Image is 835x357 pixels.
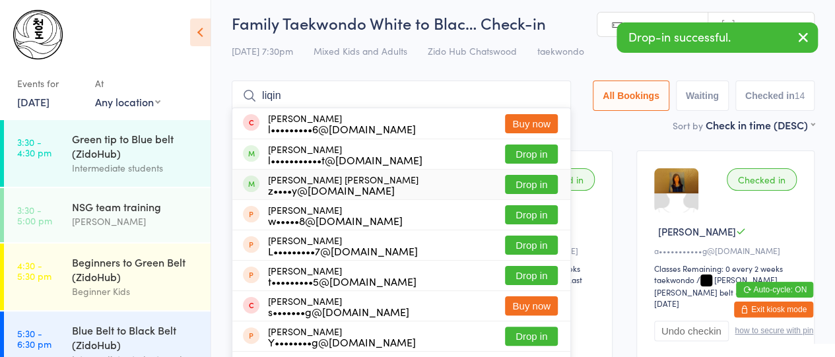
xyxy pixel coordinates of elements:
[17,137,51,158] time: 3:30 - 4:30 pm
[505,205,558,224] button: Drop in
[268,144,422,165] div: [PERSON_NAME]
[72,323,199,352] div: Blue Belt to Black Belt (ZidoHub)
[72,284,199,299] div: Beginner Kids
[505,327,558,346] button: Drop in
[268,326,416,347] div: [PERSON_NAME]
[17,73,82,94] div: Events for
[741,18,801,32] span: Scanner input
[268,215,403,226] div: w•••••8@[DOMAIN_NAME]
[617,22,818,53] div: Drop-in successful.
[630,18,694,32] span: Manual search
[706,117,815,132] div: Check in time (DESC)
[268,235,418,256] div: [PERSON_NAME]
[505,114,558,133] button: Buy now
[4,243,211,310] a: 4:30 -5:30 pmBeginners to Green Belt (ZidoHub)Beginner Kids
[268,306,409,317] div: s•••••••g@[DOMAIN_NAME]
[734,302,813,317] button: Exit kiosk mode
[537,44,584,57] span: taekwondo
[4,188,211,242] a: 3:30 -5:00 pmNSG team training[PERSON_NAME]
[735,326,813,335] button: how to secure with pin
[72,199,199,214] div: NSG team training
[268,185,418,195] div: z••••y@[DOMAIN_NAME]
[676,81,729,111] button: Waiting
[72,160,199,176] div: Intermediate students
[428,44,517,57] span: Zido Hub Chatswood
[593,81,669,111] button: All Bookings
[72,131,199,160] div: Green tip to Blue belt (ZidoHub)
[72,214,199,229] div: [PERSON_NAME]
[232,81,571,111] input: Search
[72,255,199,284] div: Beginners to Green Belt (ZidoHub)
[505,175,558,194] button: Drop in
[17,260,51,281] time: 4:30 - 5:30 pm
[268,174,418,195] div: [PERSON_NAME] [PERSON_NAME]
[13,10,63,59] img: Chungdo Taekwondo
[268,154,422,165] div: l•••••••••••t@[DOMAIN_NAME]
[232,44,293,57] span: [DATE] 7:30pm
[268,123,416,134] div: l•••••••••6@[DOMAIN_NAME]
[17,328,51,349] time: 5:30 - 6:30 pm
[314,44,407,57] span: Mixed Kids and Adults
[654,168,698,193] img: image1527604197.png
[4,120,211,187] a: 3:30 -4:30 pmGreen tip to Blue belt (ZidoHub)Intermediate students
[95,94,160,109] div: Any location
[268,276,417,286] div: t•••••••••5@[DOMAIN_NAME]
[654,321,729,341] button: Undo checkin
[727,168,797,191] div: Checked in
[232,12,815,34] h2: Family Taekwondo White to Blac… Check-in
[268,296,409,317] div: [PERSON_NAME]
[505,145,558,164] button: Drop in
[17,94,50,109] a: [DATE]
[268,337,416,347] div: Y••••••••g@[DOMAIN_NAME]
[505,296,558,315] button: Buy now
[95,73,160,94] div: At
[735,81,815,111] button: Checked in14
[268,113,416,134] div: [PERSON_NAME]
[654,263,801,274] div: Classes Remaining: 0 every 2 weeks
[268,265,417,286] div: [PERSON_NAME]
[736,282,813,298] button: Auto-cycle: ON
[654,274,694,285] div: taekwondo
[505,236,558,255] button: Drop in
[658,224,736,238] span: [PERSON_NAME]
[268,205,403,226] div: [PERSON_NAME]
[17,205,52,226] time: 3:30 - 5:00 pm
[505,266,558,285] button: Drop in
[268,245,418,256] div: L•••••••••7@[DOMAIN_NAME]
[673,119,703,132] label: Sort by
[654,245,801,256] div: a•••••••••••g@[DOMAIN_NAME]
[794,90,805,101] div: 14
[654,274,788,309] span: / [PERSON_NAME] [PERSON_NAME] belt – Last Grading [DATE]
